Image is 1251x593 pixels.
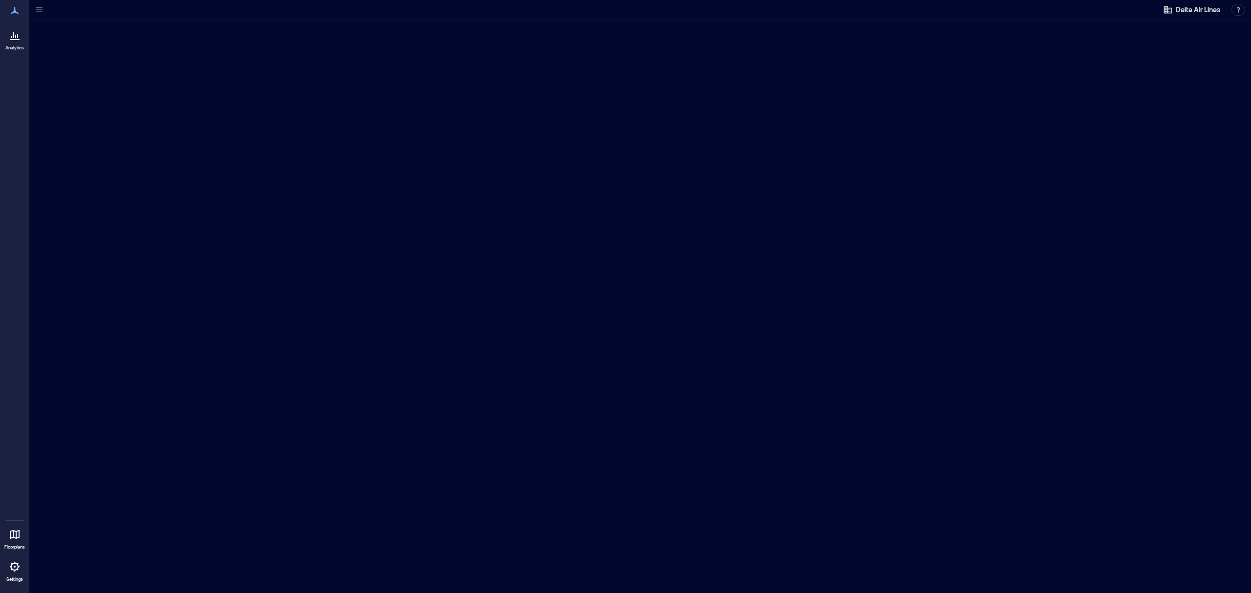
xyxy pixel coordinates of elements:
[1176,5,1221,15] span: Delta Air Lines
[4,544,25,550] p: Floorplans
[5,45,24,51] p: Analytics
[2,23,27,54] a: Analytics
[6,576,23,582] p: Settings
[1160,2,1224,18] button: Delta Air Lines
[1,523,28,553] a: Floorplans
[3,555,26,585] a: Settings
